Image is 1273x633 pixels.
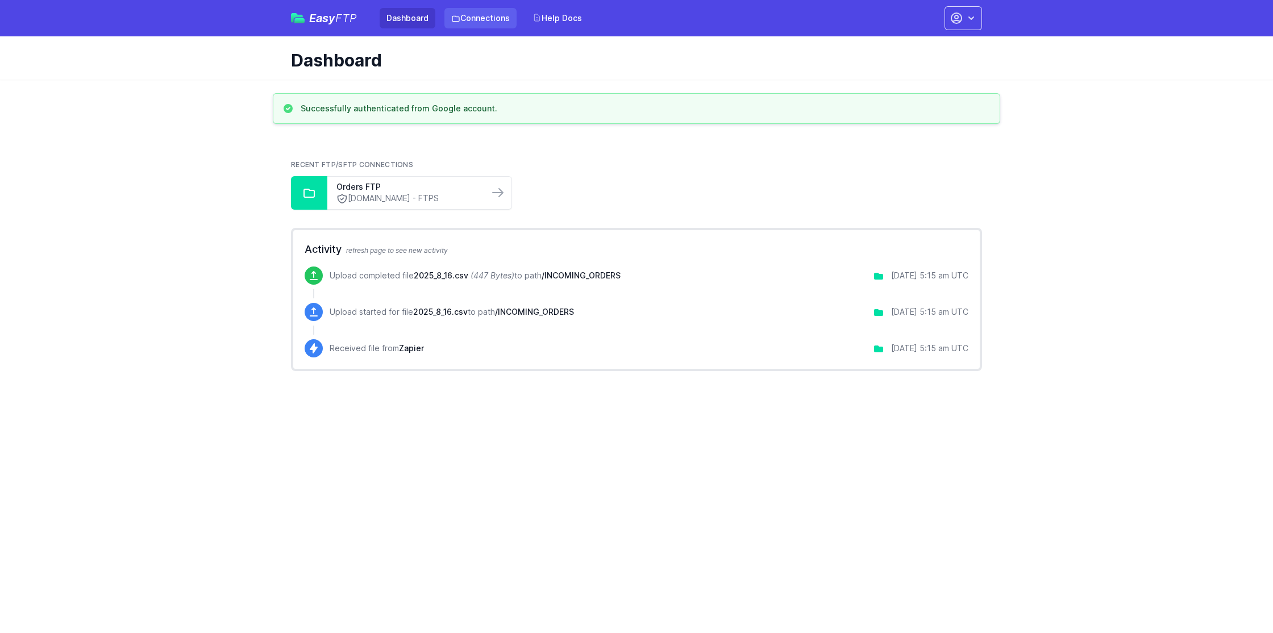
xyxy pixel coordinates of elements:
[330,343,424,354] p: Received file from
[444,8,517,28] a: Connections
[309,13,357,24] span: Easy
[335,11,357,25] span: FTP
[471,270,514,280] i: (447 Bytes)
[891,343,968,354] div: [DATE] 5:15 am UTC
[380,8,435,28] a: Dashboard
[330,270,621,281] p: Upload completed file to path
[336,181,480,193] a: Orders FTP
[891,306,968,318] div: [DATE] 5:15 am UTC
[291,13,305,23] img: easyftp_logo.png
[336,193,480,205] a: [DOMAIN_NAME] - FTPS
[399,343,424,353] span: Zapier
[891,270,968,281] div: [DATE] 5:15 am UTC
[413,307,468,316] span: 2025_8_16.csv
[330,306,574,318] p: Upload started for file to path
[346,246,448,255] span: refresh page to see new activity
[495,307,574,316] span: /INCOMING_ORDERS
[526,8,589,28] a: Help Docs
[301,103,497,114] h3: Successfully authenticated from Google account.
[414,270,468,280] span: 2025_8_16.csv
[291,13,357,24] a: EasyFTP
[1216,576,1259,619] iframe: Drift Widget Chat Controller
[291,50,973,70] h1: Dashboard
[291,160,982,169] h2: Recent FTP/SFTP Connections
[305,241,968,257] h2: Activity
[542,270,621,280] span: /INCOMING_ORDERS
